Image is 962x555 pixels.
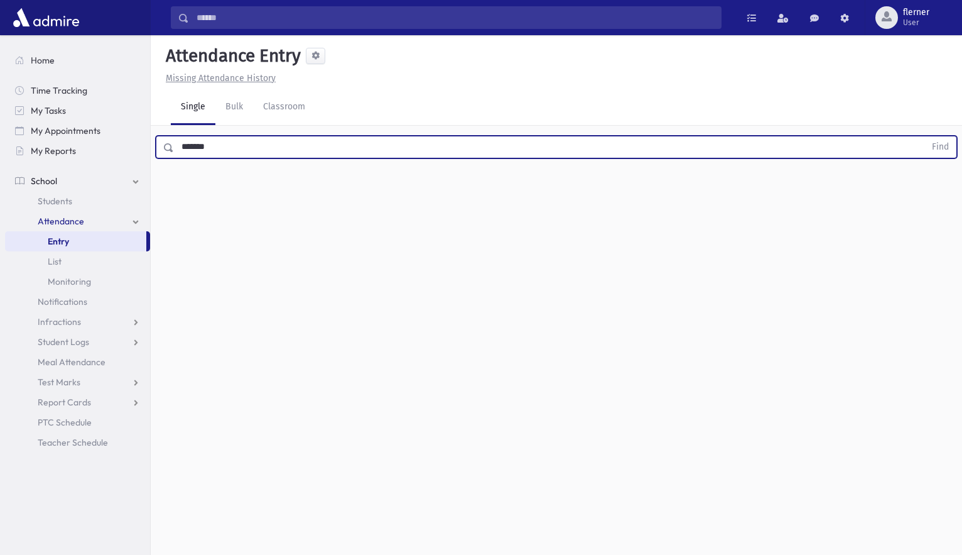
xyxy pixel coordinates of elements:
[5,392,150,412] a: Report Cards
[31,105,66,116] span: My Tasks
[48,236,69,247] span: Entry
[5,50,150,70] a: Home
[31,125,100,136] span: My Appointments
[5,80,150,101] a: Time Tracking
[48,256,62,267] span: List
[5,332,150,352] a: Student Logs
[5,292,150,312] a: Notifications
[31,175,57,187] span: School
[166,73,276,84] u: Missing Attendance History
[38,216,84,227] span: Attendance
[5,432,150,453] a: Teacher Schedule
[31,55,55,66] span: Home
[215,90,253,125] a: Bulk
[5,211,150,231] a: Attendance
[38,356,105,368] span: Meal Attendance
[5,231,146,251] a: Entry
[38,316,81,327] span: Infractions
[903,18,929,28] span: User
[38,397,91,408] span: Report Cards
[31,85,87,96] span: Time Tracking
[161,45,301,67] h5: Attendance Entry
[10,5,82,30] img: AdmirePro
[48,276,91,287] span: Monitoring
[38,195,72,207] span: Students
[38,296,87,307] span: Notifications
[38,336,89,348] span: Student Logs
[5,372,150,392] a: Test Marks
[5,272,150,292] a: Monitoring
[903,8,929,18] span: flerner
[5,352,150,372] a: Meal Attendance
[924,136,956,158] button: Find
[171,90,215,125] a: Single
[5,191,150,211] a: Students
[31,145,76,157] span: My Reports
[5,141,150,161] a: My Reports
[38,417,92,428] span: PTC Schedule
[161,73,276,84] a: Missing Attendance History
[5,121,150,141] a: My Appointments
[5,101,150,121] a: My Tasks
[5,412,150,432] a: PTC Schedule
[5,171,150,191] a: School
[189,6,721,29] input: Search
[38,437,108,448] span: Teacher Schedule
[38,376,80,388] span: Test Marks
[5,312,150,332] a: Infractions
[253,90,315,125] a: Classroom
[5,251,150,272] a: List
